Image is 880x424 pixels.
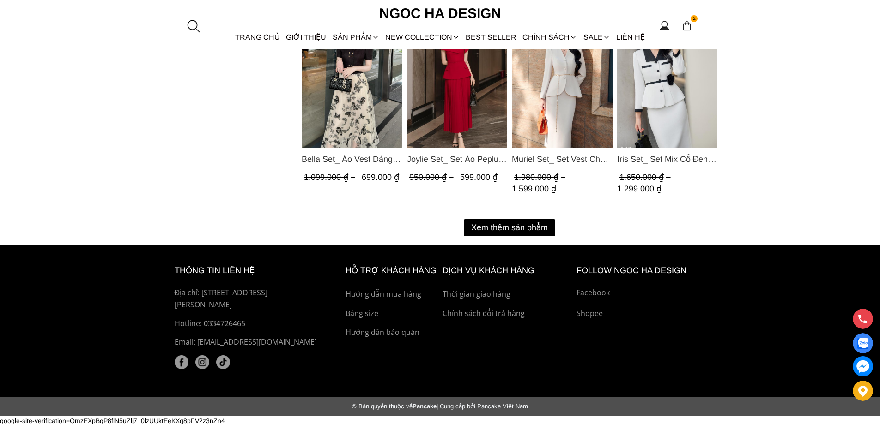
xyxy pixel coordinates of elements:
[346,308,438,320] a: Bảng size
[617,153,717,166] a: Link to Iris Set_ Set Mix Cổ Đen Chân Váy Bút Chì Màu Trắng Kèm Đai Hoa BJ117
[619,173,673,182] span: 1.650.000 ₫
[512,14,613,148] a: Product image - Muriel Set_ Set Vest Chân Váy Màu Bee Vai Xếp Ly Cổ V Kèm Đai Kim Loại BJ111
[691,15,698,23] span: 2
[463,25,520,49] a: BEST SELLER
[175,287,324,311] p: Địa chỉ: [STREET_ADDRESS][PERSON_NAME]
[346,288,438,300] a: Hướng dẫn mua hàng
[175,336,324,348] p: Email: [EMAIL_ADDRESS][DOMAIN_NAME]
[216,355,230,369] a: tiktok
[617,14,717,148] a: Product image - Iris Set_ Set Mix Cổ Đen Chân Váy Bút Chì Màu Trắng Kèm Đai Hoa BJ117
[682,21,692,31] img: img-CART-ICON-ksit0nf1
[166,403,715,410] div: Pancake
[617,14,717,148] img: Iris Set_ Set Mix Cổ Đen Chân Váy Bút Chì Màu Trắng Kèm Đai Hoa BJ117
[302,153,402,166] a: Link to Bella Set_ Áo Vest Dáng Lửng Cúc Đồng, Chân Váy Họa Tiết Bướm A990+CV121
[853,356,873,376] a: messenger
[464,219,555,236] button: Xem thêm sản phẩm
[346,327,438,339] a: Hướng dẫn bảo quản
[175,318,324,330] a: Hotline: 0334726465
[352,403,413,410] span: © Bản quyền thuộc về
[407,153,507,166] a: Link to Joylie Set_ Set Áo Peplum Vai Lệch, Chân Váy Dập Ly Màu Đỏ A956, CV120
[857,338,868,349] img: Display image
[407,14,507,148] img: Joylie Set_ Set Áo Peplum Vai Lệch, Chân Váy Dập Ly Màu Đỏ A956, CV120
[577,308,706,320] a: Shopee
[514,173,568,182] span: 1.980.000 ₫
[460,173,497,182] span: 599.000 ₫
[195,355,209,369] img: instagram
[304,173,358,182] span: 1.099.000 ₫
[512,184,556,193] span: 1.599.000 ₫
[302,14,402,148] img: Bella Set_ Áo Vest Dáng Lửng Cúc Đồng, Chân Váy Họa Tiết Bướm A990+CV121
[512,14,613,148] img: Muriel Set_ Set Vest Chân Váy Màu Bee Vai Xếp Ly Cổ V Kèm Đai Kim Loại BJ111
[407,153,507,166] span: Joylie Set_ Set Áo Peplum Vai Lệch, Chân Váy Dập Ly Màu Đỏ A956, CV120
[232,25,283,49] a: TRANG CHỦ
[362,173,399,182] span: 699.000 ₫
[329,25,382,49] div: SẢN PHẨM
[175,355,188,369] a: facebook (1)
[443,288,572,300] a: Thời gian giao hàng
[382,25,462,49] a: NEW COLLECTION
[346,264,438,277] h6: hỗ trợ khách hàng
[407,14,507,148] a: Product image - Joylie Set_ Set Áo Peplum Vai Lệch, Chân Váy Dập Ly Màu Đỏ A956, CV120
[175,264,324,277] h6: thông tin liên hệ
[512,153,613,166] span: Muriel Set_ Set Vest Chân Váy Màu Bee Vai Xếp Ly Cổ V Kèm Đai Kim Loại BJ111
[302,153,402,166] span: Bella Set_ Áo Vest Dáng Lửng Cúc Đồng, Chân Váy Họa Tiết Bướm A990+CV121
[577,287,706,299] a: Facebook
[409,173,455,182] span: 950.000 ₫
[580,25,613,49] a: SALE
[302,14,402,148] a: Product image - Bella Set_ Áo Vest Dáng Lửng Cúc Đồng, Chân Váy Họa Tiết Bướm A990+CV121
[443,308,572,320] a: Chính sách đổi trả hàng
[283,25,329,49] a: GIỚI THIỆU
[520,25,580,49] div: Chính sách
[512,153,613,166] a: Link to Muriel Set_ Set Vest Chân Váy Màu Bee Vai Xếp Ly Cổ V Kèm Đai Kim Loại BJ111
[371,2,510,24] a: Ngoc Ha Design
[853,333,873,353] a: Display image
[577,264,706,277] h6: Follow ngoc ha Design
[617,184,661,193] span: 1.299.000 ₫
[437,403,528,410] span: | Cung cấp bởi Pancake Việt Nam
[613,25,648,49] a: LIÊN HỆ
[617,153,717,166] span: Iris Set_ Set Mix Cổ Đen Chân Váy Bút Chì Màu Trắng Kèm Đai Hoa BJ117
[443,264,572,277] h6: Dịch vụ khách hàng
